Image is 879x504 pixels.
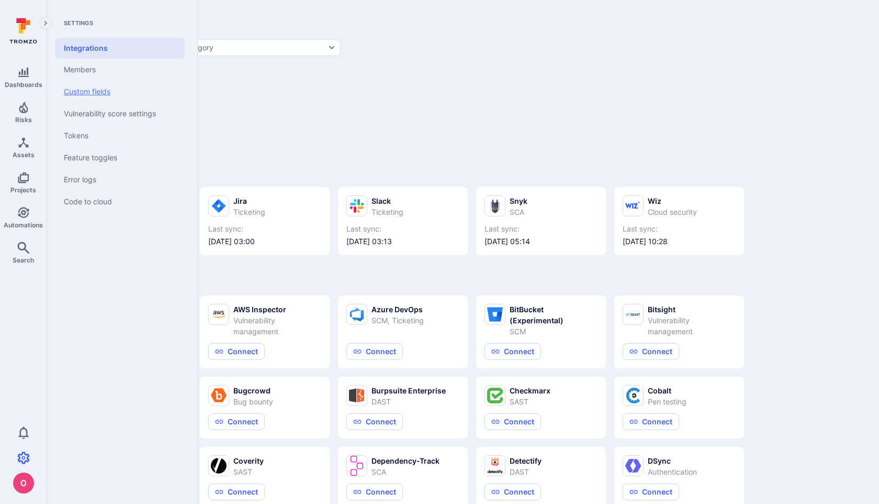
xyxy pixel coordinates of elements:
[510,195,527,206] div: Snyk
[371,455,439,466] div: Dependency-Track
[623,413,679,430] button: Connect
[371,304,424,315] div: Azure DevOps
[208,224,321,234] span: Last sync:
[39,17,52,29] button: Expand navigation menu
[346,413,403,430] button: Connect
[623,224,736,234] span: Last sync:
[233,304,321,315] div: AWS Inspector
[510,455,542,466] div: Detectify
[648,455,697,466] div: DSync
[648,315,736,337] div: Vulnerability management
[4,221,43,229] span: Automations
[648,396,686,407] div: Pen testing
[371,466,439,477] div: SCA
[484,195,598,247] a: SnykSCALast sync:[DATE] 05:14
[208,236,321,247] span: [DATE] 03:00
[346,195,459,247] a: SlackTicketingLast sync:[DATE] 03:13
[233,315,321,337] div: Vulnerability management
[55,103,185,125] a: Vulnerability score settings
[484,343,541,360] button: Connect
[55,191,185,213] a: Code to cloud
[55,169,185,191] a: Error logs
[648,466,697,477] div: Authentication
[484,484,541,500] button: Connect
[648,304,736,315] div: Bitsight
[371,315,424,326] div: SCM, Ticketing
[55,59,185,81] a: Members
[15,116,32,124] span: Risks
[55,81,185,103] a: Custom fields
[233,455,264,466] div: Coverity
[371,195,403,206] div: Slack
[510,326,598,337] div: SCM
[55,147,185,169] a: Feature toggles
[484,236,598,247] span: [DATE] 05:14
[208,195,321,247] a: JiraTicketingLast sync:[DATE] 03:00
[13,151,35,159] span: Assets
[648,206,697,217] div: Cloud security
[371,385,446,396] div: Burpsuite Enterprise
[623,343,679,360] button: Connect
[208,413,265,430] button: Connect
[371,206,403,217] div: Ticketing
[5,81,42,89] span: Dashboards
[233,466,264,477] div: SAST
[346,484,403,500] button: Connect
[484,413,541,430] button: Connect
[648,195,697,206] div: Wiz
[371,396,446,407] div: DAST
[623,484,679,500] button: Connect
[623,236,736,247] span: [DATE] 10:28
[55,125,185,147] a: Tokens
[208,343,265,360] button: Connect
[233,396,273,407] div: Bug bounty
[13,256,34,264] span: Search
[346,224,459,234] span: Last sync:
[346,343,403,360] button: Connect
[510,466,542,477] div: DAST
[346,236,459,247] span: [DATE] 03:13
[177,39,341,56] button: Category
[10,186,36,194] span: Projects
[510,396,550,407] div: SAST
[55,38,185,59] a: Integrations
[55,19,185,27] span: Settings
[233,206,265,217] div: Ticketing
[510,385,550,396] div: Checkmarx
[13,473,34,494] img: ACg8ocJcCe-YbLxGm5tc0PuNRxmgP8aEm0RBXn6duO8aeMVK9zjHhw=s96-c
[648,385,686,396] div: Cobalt
[623,195,736,247] a: WizCloud securityLast sync:[DATE] 10:28
[484,224,598,234] span: Last sync:
[510,304,598,326] div: BitBucket (Experimental)
[13,473,34,494] div: oleg malkov
[233,195,265,206] div: Jira
[233,385,273,396] div: Bugcrowd
[42,19,49,28] i: Expand navigation menu
[208,484,265,500] button: Connect
[510,206,527,217] div: SCA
